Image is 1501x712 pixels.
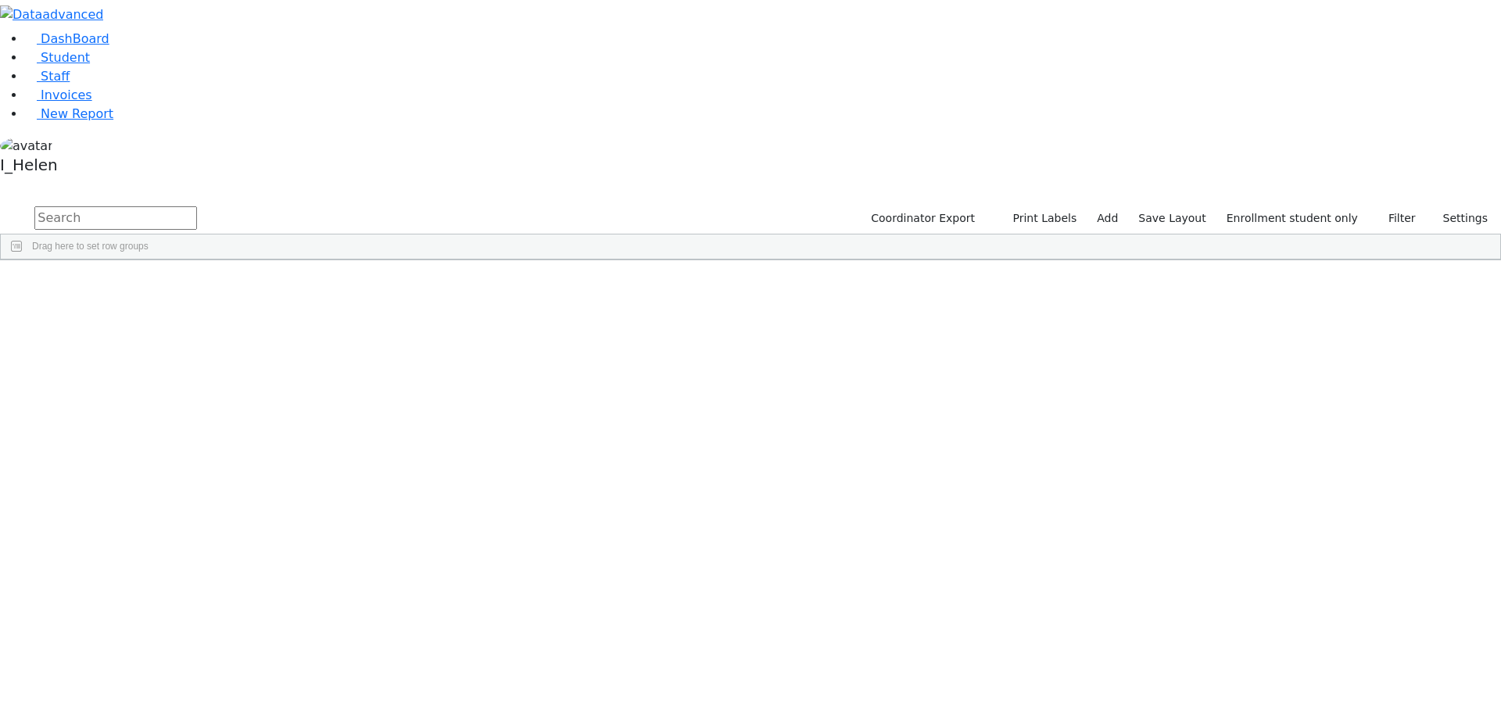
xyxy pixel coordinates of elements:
[41,88,92,102] span: Invoices
[1423,206,1495,231] button: Settings
[1220,206,1365,231] label: Enrollment student only
[25,31,109,46] a: DashBoard
[994,206,1084,231] button: Print Labels
[1131,206,1213,231] button: Save Layout
[34,206,197,230] input: Search
[32,241,149,252] span: Drag here to set row groups
[1368,206,1423,231] button: Filter
[861,206,982,231] button: Coordinator Export
[1090,206,1125,231] a: Add
[25,88,92,102] a: Invoices
[25,106,113,121] a: New Report
[41,31,109,46] span: DashBoard
[25,50,90,65] a: Student
[25,69,70,84] a: Staff
[41,69,70,84] span: Staff
[41,106,113,121] span: New Report
[41,50,90,65] span: Student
